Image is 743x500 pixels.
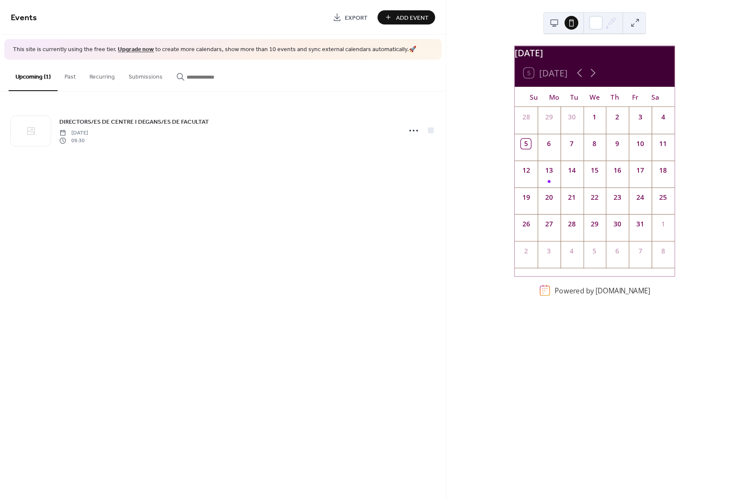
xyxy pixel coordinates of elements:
div: 6 [612,246,622,256]
div: 19 [521,192,531,202]
div: 2 [521,246,531,256]
div: Tu [564,87,584,107]
span: Add Event [396,13,429,22]
div: Fr [625,87,645,107]
div: 9 [612,139,622,149]
div: 4 [567,246,577,256]
div: 31 [635,219,645,229]
button: Submissions [122,60,169,90]
a: DIRECTORS/ES DE CENTRE I DEGANS/ES DE FACULTAT [59,117,209,127]
div: 3 [544,246,554,256]
div: 15 [589,166,599,176]
span: 09:30 [59,137,88,145]
div: 29 [589,219,599,229]
div: 5 [589,246,599,256]
div: 27 [544,219,554,229]
a: Export [326,10,374,24]
div: 4 [658,112,668,122]
div: 13 [544,166,554,176]
span: Events [11,9,37,26]
span: [DATE] [59,129,88,137]
div: 17 [635,166,645,176]
div: Sa [645,87,666,107]
div: 24 [635,192,645,202]
div: 10 [635,139,645,149]
div: 30 [612,219,622,229]
div: We [584,87,605,107]
div: Su [524,87,544,107]
div: 22 [589,192,599,202]
div: Mo [544,87,564,107]
div: 20 [544,192,554,202]
div: 7 [567,139,577,149]
button: Recurring [83,60,122,90]
a: Upgrade now [118,44,154,55]
a: [DOMAIN_NAME] [596,286,650,295]
div: 23 [612,192,622,202]
button: Upcoming (1) [9,60,58,91]
span: DIRECTORS/ES DE CENTRE I DEGANS/ES DE FACULTAT [59,117,209,126]
div: 7 [635,246,645,256]
div: [DATE] [515,46,675,59]
div: 14 [567,166,577,176]
div: 30 [567,112,577,122]
div: 6 [544,139,554,149]
div: 16 [612,166,622,176]
div: 28 [567,219,577,229]
div: 25 [658,192,668,202]
div: Th [605,87,625,107]
div: 12 [521,166,531,176]
div: 28 [521,112,531,122]
div: 29 [544,112,554,122]
div: 18 [658,166,668,176]
div: 8 [658,246,668,256]
div: 11 [658,139,668,149]
button: Add Event [378,10,435,24]
div: 21 [567,192,577,202]
div: 2 [612,112,622,122]
div: 3 [635,112,645,122]
div: 26 [521,219,531,229]
div: 8 [589,139,599,149]
span: This site is currently using the free tier. to create more calendars, show more than 10 events an... [13,46,416,54]
div: Powered by [555,286,650,295]
div: 1 [589,112,599,122]
button: Past [58,60,83,90]
div: 1 [658,219,668,229]
span: Export [345,13,368,22]
div: 5 [521,139,531,149]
